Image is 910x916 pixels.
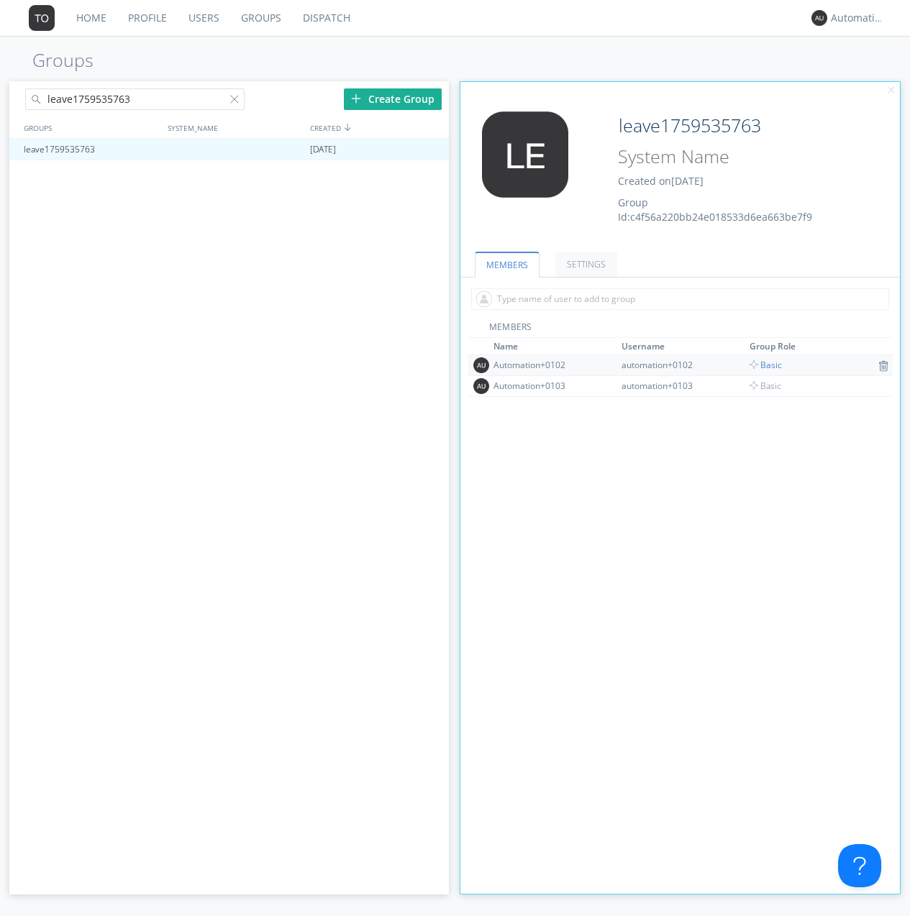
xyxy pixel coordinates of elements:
[622,359,729,371] div: automation+0102
[351,93,361,104] img: plus.svg
[838,844,881,887] iframe: Toggle Customer Support
[306,117,450,138] div: CREATED
[493,359,601,371] div: Automation+0102
[618,174,704,188] span: Created on
[750,359,782,371] span: Basic
[747,338,875,355] th: Toggle SortBy
[20,139,163,160] div: leave1759535763
[491,338,619,355] th: Toggle SortBy
[25,88,245,110] input: Search groups
[622,380,729,392] div: automation+0103
[831,11,885,25] div: Automation+0004
[29,5,55,31] img: 373638.png
[619,338,747,355] th: Toggle SortBy
[468,321,893,338] div: MEMBERS
[344,88,442,110] div: Create Group
[9,139,449,160] a: leave1759535763[DATE]
[613,143,845,170] input: System Name
[473,378,489,394] img: 373638.png
[886,86,896,96] img: cancel.svg
[475,252,540,278] a: MEMBERS
[613,111,845,140] input: Group Name
[555,252,617,277] a: SETTINGS
[671,174,704,188] span: [DATE]
[471,111,579,198] img: 373638.png
[618,196,812,224] span: Group Id: c4f56a220bb24e018533d6ea663be7f9
[471,288,889,310] input: Type name of user to add to group
[811,10,827,26] img: 373638.png
[20,117,160,138] div: GROUPS
[750,380,781,392] span: Basic
[878,360,888,372] img: icon-trash.svg
[164,117,307,138] div: SYSTEM_NAME
[310,139,336,160] span: [DATE]
[473,357,489,373] img: 373638.png
[493,380,601,392] div: Automation+0103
